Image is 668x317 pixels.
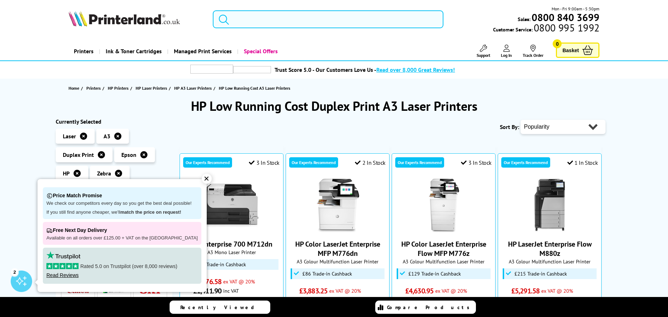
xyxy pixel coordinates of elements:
[46,200,198,207] p: We check our competitors every day so you get the best deal possible!
[477,45,490,58] a: Support
[193,286,221,296] span: £1,411.90
[106,42,162,60] span: Ink & Toner Cartridges
[223,278,255,285] span: ex VAT @ 20%
[233,66,271,73] img: trustpilot rating
[523,227,577,234] a: HP LaserJet Enterprise Flow M880z
[46,263,79,269] img: stars-5.svg
[311,179,365,232] img: HP Color LaserJet Enterprise MFP M776dn
[541,287,573,294] span: ex VAT @ 20%
[518,16,531,23] span: Sales:
[493,24,599,33] span: Customer Service:
[46,209,198,216] p: If you still find anyone cheaper, we'll
[237,42,283,60] a: Special Offers
[477,53,490,58] span: Support
[552,5,599,12] span: Mon - Fri 9:00am - 5:30pm
[523,179,577,232] img: HP LaserJet Enterprise Flow M880z
[435,287,467,294] span: ex VAT @ 20%
[375,301,476,314] a: Compare Products
[190,65,233,74] img: trustpilot rating
[136,84,167,92] span: HP Laser Printers
[405,286,433,296] span: £4,630.95
[205,179,258,232] img: HP Enterprise 700 M712dn
[63,151,94,158] span: Duplex Print
[417,179,471,232] img: HP Color LaserJet Enterprise Flow MFP M776z
[46,263,198,269] p: Rated 5.0 on Trustpilot (over 8,000 reviews)
[219,85,290,91] span: HP Low Running Cost A3 Laser Printers
[501,45,512,58] a: Log In
[461,159,492,166] div: 3 In Stock
[376,66,455,73] span: Read over 8,000 Great Reviews!
[86,84,102,92] a: Printers
[531,14,599,21] a: 0800 840 3699
[170,301,270,314] a: Recently Viewed
[69,11,204,28] a: Printerland Logo
[501,157,550,168] div: Our Experts Recommend
[290,258,386,265] span: A3 Colour Multifunction Laser Printer
[355,159,386,166] div: 2 In Stock
[502,258,598,265] span: A3 Colour Multifunction Laser Printer
[46,272,79,278] a: Read Reviews
[56,98,613,114] h1: HP Low Running Cost Duplex Print A3 Laser Printers
[193,277,221,286] span: £1,176.58
[174,84,212,92] span: HP A3 Laser Printers
[405,296,433,305] span: £5,557.14
[223,287,239,294] span: inc VAT
[86,84,101,92] span: Printers
[202,174,212,184] div: ✕
[511,296,539,305] span: £6,349.90
[174,84,214,92] a: HP A3 Laser Printers
[167,42,237,60] a: Managed Print Services
[299,296,327,305] span: £4,659.90
[97,170,111,177] span: Zebra
[249,159,280,166] div: 3 In Stock
[180,304,261,311] span: Recently Viewed
[508,239,592,258] a: HP LaserJet Enterprise Flow M880z
[56,118,173,125] div: Currently Selected
[387,304,473,311] span: Compare Products
[500,123,519,130] span: Sort By:
[408,271,461,277] span: £129 Trade-in Cashback
[99,42,167,60] a: Ink & Toner Cartridges
[46,235,198,241] p: Available on all orders over £125.00 + VAT on the [GEOGRAPHIC_DATA]
[136,84,169,92] a: HP Laser Printers
[311,227,365,234] a: HP Color LaserJet Enterprise MFP M776dn
[183,157,232,168] div: Our Experts Recommend
[275,66,455,73] a: Trust Score 5.0 - Our Customers Love Us -Read over 8,000 Great Reviews!
[104,133,110,140] span: A3
[295,239,380,258] a: HP Color LaserJet Enterprise MFP M776dn
[184,249,280,256] span: A3 Mono Laser Printer
[417,227,471,234] a: HP Color LaserJet Enterprise Flow MFP M776z
[205,227,258,234] a: HP Enterprise 700 M712dn
[532,11,599,24] b: 0800 840 3699
[108,84,129,92] span: HP Printers
[523,45,543,58] a: Track Order
[511,286,539,296] span: £5,291.58
[46,251,80,259] img: trustpilot rating
[191,239,272,249] a: HP Enterprise 700 M712dn
[556,43,599,58] a: Basket 0
[120,209,181,215] strong: match the price on request!
[69,11,180,26] img: Printerland Logo
[501,53,512,58] span: Log In
[63,170,70,177] span: HP
[196,262,246,267] span: £43 Trade-in Cashback
[69,42,99,60] a: Printers
[396,258,492,265] span: A3 Colour Multifunction Laser Printer
[46,191,198,200] p: Price Match Promise
[299,286,327,296] span: £3,883.25
[121,151,136,158] span: Epson
[11,268,19,276] div: 2
[533,24,599,31] span: 0800 995 1992
[553,39,562,48] span: 0
[514,271,567,277] span: £215 Trade-in Cashback
[395,157,444,168] div: Our Experts Recommend
[289,157,338,168] div: Our Experts Recommend
[46,226,198,235] p: Free Next Day Delivery
[108,84,130,92] a: HP Printers
[63,133,76,140] span: Laser
[69,84,81,92] a: Home
[562,45,579,55] span: Basket
[329,287,361,294] span: ex VAT @ 20%
[401,239,486,258] a: HP Color LaserJet Enterprise Flow MFP M776z
[302,271,352,277] span: £86 Trade-in Cashback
